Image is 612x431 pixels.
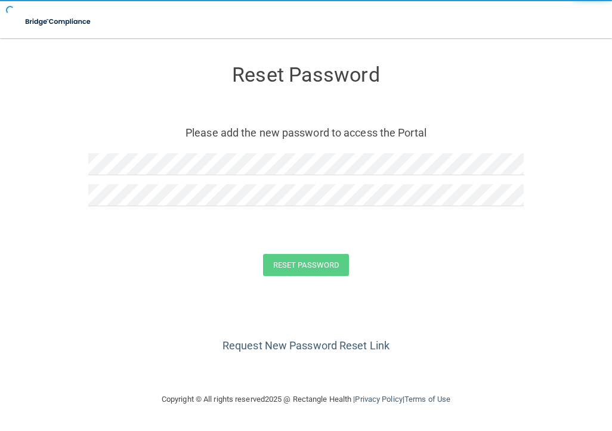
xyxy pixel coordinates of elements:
p: Please add the new password to access the Portal [97,123,515,142]
a: Request New Password Reset Link [222,339,390,352]
button: Reset Password [263,254,349,276]
h3: Reset Password [88,64,524,86]
a: Terms of Use [404,395,450,404]
div: Copyright © All rights reserved 2025 @ Rectangle Health | | [88,380,524,418]
img: bridge_compliance_login_screen.278c3ca4.svg [18,10,99,34]
a: Privacy Policy [355,395,402,404]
